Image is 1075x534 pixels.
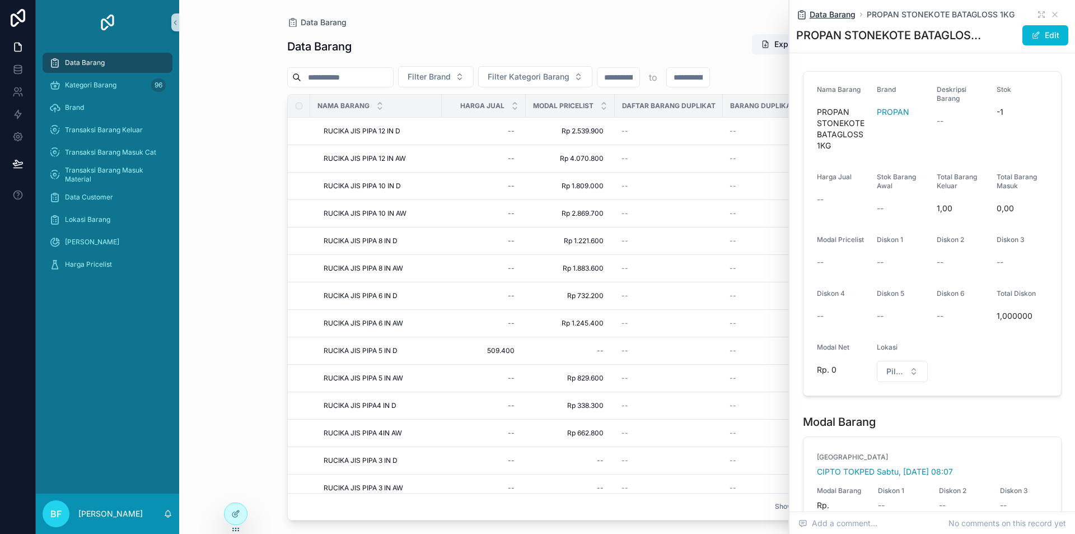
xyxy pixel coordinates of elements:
[301,17,347,28] span: Data Barang
[877,343,898,351] span: Lokasi
[817,257,824,268] span: --
[508,264,515,273] div: --
[621,154,716,163] a: --
[508,401,515,410] div: --
[43,53,172,73] a: Data Barang
[621,346,628,355] span: --
[324,401,396,410] span: RUCIKA JIS PIPA4 IN D
[730,127,736,136] span: --
[730,264,810,273] a: --
[43,232,172,252] a: [PERSON_NAME]
[621,319,716,328] a: --
[621,484,628,493] span: --
[730,209,810,218] a: --
[937,85,966,103] span: Deskripsi Barang
[1022,25,1068,45] button: Edit
[817,85,861,94] span: Nama Barang
[730,209,736,218] span: --
[621,291,628,300] span: --
[537,291,604,300] span: Rp 732.200
[1000,486,1048,495] span: Diskon 3
[508,374,515,383] div: --
[621,374,716,383] a: --
[1000,500,1007,511] span: --
[730,182,736,191] span: --
[65,81,116,90] span: Kategori Barang
[324,401,435,410] a: RUCIKA JIS PIPA4 IN D
[730,374,810,383] a: --
[448,150,519,168] a: --
[508,484,515,493] div: --
[877,85,896,94] span: Brand
[939,500,946,511] span: --
[532,232,608,250] a: Rp 1.221.600
[621,456,716,465] a: --
[621,401,716,410] a: --
[448,479,519,497] a: --
[621,319,628,328] span: --
[408,71,451,82] span: Filter Brand
[460,101,504,110] span: Harga Jual
[532,369,608,387] a: Rp 829.600
[532,259,608,277] a: Rp 1.883.600
[324,291,435,300] a: RUCIKA JIS PIPA 6 IN D
[448,259,519,277] a: --
[867,9,1015,20] span: PROPAN STONEKOTE BATAGLOSS 1KG
[730,236,736,245] span: --
[533,101,593,110] span: Modal Pricelist
[621,456,628,465] span: --
[877,106,909,118] a: PROPAN
[649,71,657,84] p: to
[997,310,1048,322] span: 1,000000
[730,264,736,273] span: --
[43,210,172,230] a: Lokasi Barang
[398,66,474,87] button: Select Button
[622,101,716,110] span: Daftar Barang Duplikat
[730,127,810,136] a: --
[478,66,592,87] button: Select Button
[324,429,435,438] a: RUCIKA JIS PIPA 4IN AW
[886,366,905,377] span: Pilih Lokasi Barang
[621,484,716,493] a: --
[621,264,716,273] a: --
[817,364,868,375] span: Rp. 0
[324,456,398,465] span: RUCIKA JIS PIPA 3 IN D
[997,235,1025,244] span: Diskon 3
[730,236,810,245] a: --
[537,127,604,136] span: Rp 2.539.900
[937,257,943,268] span: --
[508,182,515,191] div: --
[730,319,810,328] a: --
[65,238,119,247] span: [PERSON_NAME]
[621,429,628,438] span: --
[448,397,519,415] a: --
[730,154,810,163] a: --
[151,78,166,92] div: 96
[448,122,519,140] a: --
[324,236,398,245] span: RUCIKA JIS PIPA 8 IN D
[877,173,916,190] span: Stok Barang Awal
[324,264,435,273] a: RUCIKA JIS PIPA 8 IN AW
[532,150,608,168] a: Rp 4.070.800
[50,507,62,521] span: BF
[730,429,810,438] a: --
[621,264,628,273] span: --
[878,486,926,495] span: Diskon 1
[621,236,716,245] a: --
[730,456,810,465] a: --
[937,310,943,322] span: --
[324,154,435,163] a: RUCIKA JIS PIPA 12 IN AW
[730,319,736,328] span: --
[621,154,628,163] span: --
[532,397,608,415] a: Rp 338.300
[532,314,608,332] a: Rp 1.245.400
[997,173,1037,190] span: Total Barang Masuk
[939,486,987,495] span: Diskon 2
[324,346,435,355] a: RUCIKA JIS PIPA 5 IN D
[877,203,884,214] span: --
[730,291,736,300] span: --
[532,479,608,497] a: --
[324,374,435,383] a: RUCIKA JIS PIPA 5 IN AW
[730,401,810,410] a: --
[537,209,604,218] span: Rp 2.869.700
